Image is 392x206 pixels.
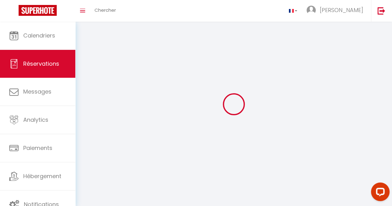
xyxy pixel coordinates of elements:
[23,32,55,39] span: Calendriers
[23,116,48,124] span: Analytics
[320,6,363,14] span: [PERSON_NAME]
[95,7,116,13] span: Chercher
[23,172,61,180] span: Hébergement
[19,5,57,16] img: Super Booking
[366,180,392,206] iframe: LiveChat chat widget
[23,60,59,68] span: Réservations
[23,88,51,95] span: Messages
[23,144,52,152] span: Paiements
[377,7,385,15] img: logout
[306,6,316,15] img: ...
